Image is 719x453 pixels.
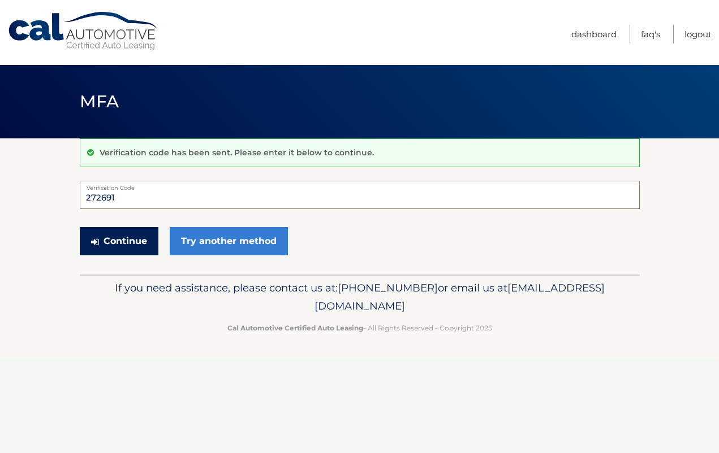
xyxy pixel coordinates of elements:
p: Verification code has been sent. Please enter it below to continue. [100,147,374,158]
p: If you need assistance, please contact us at: or email us at [87,279,632,315]
input: Verification Code [80,181,640,209]
a: Dashboard [571,25,617,43]
a: FAQ's [641,25,660,43]
a: Cal Automotive [7,11,160,51]
span: MFA [80,91,119,112]
a: Try another method [170,227,288,255]
label: Verification Code [80,181,640,190]
a: Logout [684,25,712,43]
button: Continue [80,227,158,255]
p: - All Rights Reserved - Copyright 2025 [87,322,632,334]
strong: Cal Automotive Certified Auto Leasing [227,324,363,332]
span: [PHONE_NUMBER] [338,281,438,294]
span: [EMAIL_ADDRESS][DOMAIN_NAME] [315,281,605,312]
